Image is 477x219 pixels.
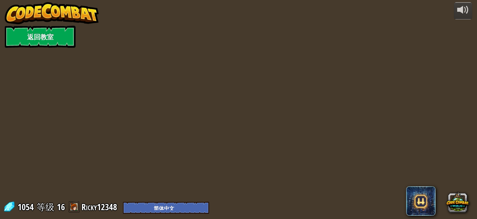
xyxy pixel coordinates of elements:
[5,2,99,24] img: CodeCombat - Learn how to code by playing a game
[57,201,65,213] span: 16
[454,2,472,19] button: 音量调节
[18,201,36,213] span: 1054
[37,201,54,213] span: 等级
[5,26,76,48] a: 返回教室
[81,201,119,213] a: Ricky12348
